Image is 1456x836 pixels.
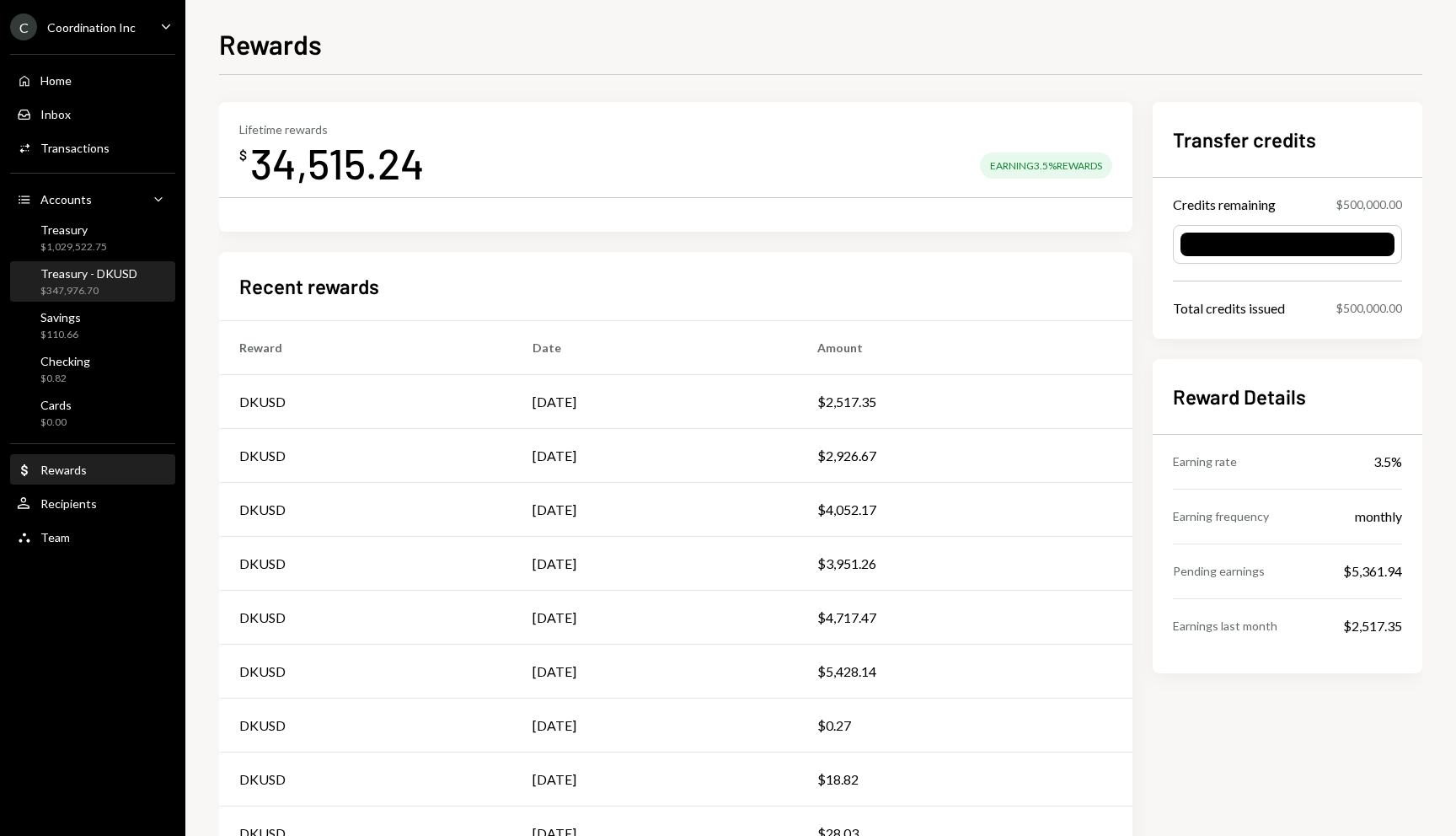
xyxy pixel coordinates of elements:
div: Cards [40,398,72,412]
td: $2,517.35 [797,375,1133,429]
a: Recipients [10,488,175,518]
h1: Rewards [219,27,322,61]
a: Home [10,65,175,95]
div: $5,361.94 [1343,561,1402,581]
div: [DATE] [533,392,576,412]
div: Earning rate [1173,453,1237,470]
td: $0.27 [797,699,1133,753]
h2: Recent rewards [239,272,379,300]
div: $110.66 [40,328,81,342]
td: $5,428.14 [797,645,1133,699]
h2: Reward Details [1173,383,1402,410]
a: Inbox [10,99,175,129]
div: Earning 3.5% Rewards [980,153,1112,179]
div: Team [40,530,70,544]
div: [DATE] [533,446,576,466]
td: DKUSD [219,591,512,645]
a: Savings$110.66 [10,305,175,346]
div: [DATE] [533,608,576,628]
div: $ [239,147,247,163]
th: Date [512,321,797,375]
a: Cards$0.00 [10,393,175,433]
div: Credits remaining [1173,195,1276,215]
a: Transactions [10,132,175,163]
div: Lifetime rewards [239,122,425,137]
td: DKUSD [219,699,512,753]
td: $4,717.47 [797,591,1133,645]
div: Checking [40,354,90,368]
div: Earnings last month [1173,617,1277,635]
div: Coordination Inc [47,20,136,35]
td: $2,926.67 [797,429,1133,483]
div: $1,029,522.75 [40,240,107,255]
div: [DATE] [533,662,576,682]
td: $3,951.26 [797,537,1133,591]
div: [DATE] [533,554,576,574]
div: Pending earnings [1173,562,1265,580]
div: $0.82 [40,372,90,386]
td: DKUSD [219,753,512,807]
td: $4,052.17 [797,483,1133,537]
div: [DATE] [533,715,576,736]
div: Treasury [40,222,107,237]
h2: Transfer credits [1173,126,1402,153]
div: 3.5% [1373,452,1402,472]
a: Team [10,522,175,552]
div: monthly [1355,506,1402,527]
div: Accounts [40,192,92,206]
div: $500,000.00 [1336,299,1402,317]
div: Recipients [40,496,97,511]
th: Reward [219,321,512,375]
div: 34,515.24 [250,137,425,190]
div: C [10,13,37,40]
div: Savings [40,310,81,324]
a: Treasury$1,029,522.75 [10,217,175,258]
div: $347,976.70 [40,284,137,298]
div: Rewards [40,463,87,477]
a: Accounts [10,184,175,214]
td: $18.82 [797,753,1133,807]
div: Total credits issued [1173,298,1285,319]
div: Treasury - DKUSD [40,266,137,281]
th: Amount [797,321,1133,375]
div: Inbox [40,107,71,121]
div: $500,000.00 [1336,196,1402,213]
td: DKUSD [219,537,512,591]
div: $0.00 [40,415,72,430]
div: $2,517.35 [1343,616,1402,636]
div: [DATE] [533,500,576,520]
div: Earning frequency [1173,507,1269,525]
a: Treasury - DKUSD$347,976.70 [10,261,175,302]
div: Transactions [40,141,110,155]
td: DKUSD [219,645,512,699]
a: Checking$0.82 [10,349,175,389]
td: DKUSD [219,375,512,429]
a: Rewards [10,454,175,485]
div: Home [40,73,72,88]
td: DKUSD [219,429,512,483]
td: DKUSD [219,483,512,537]
div: [DATE] [533,769,576,790]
